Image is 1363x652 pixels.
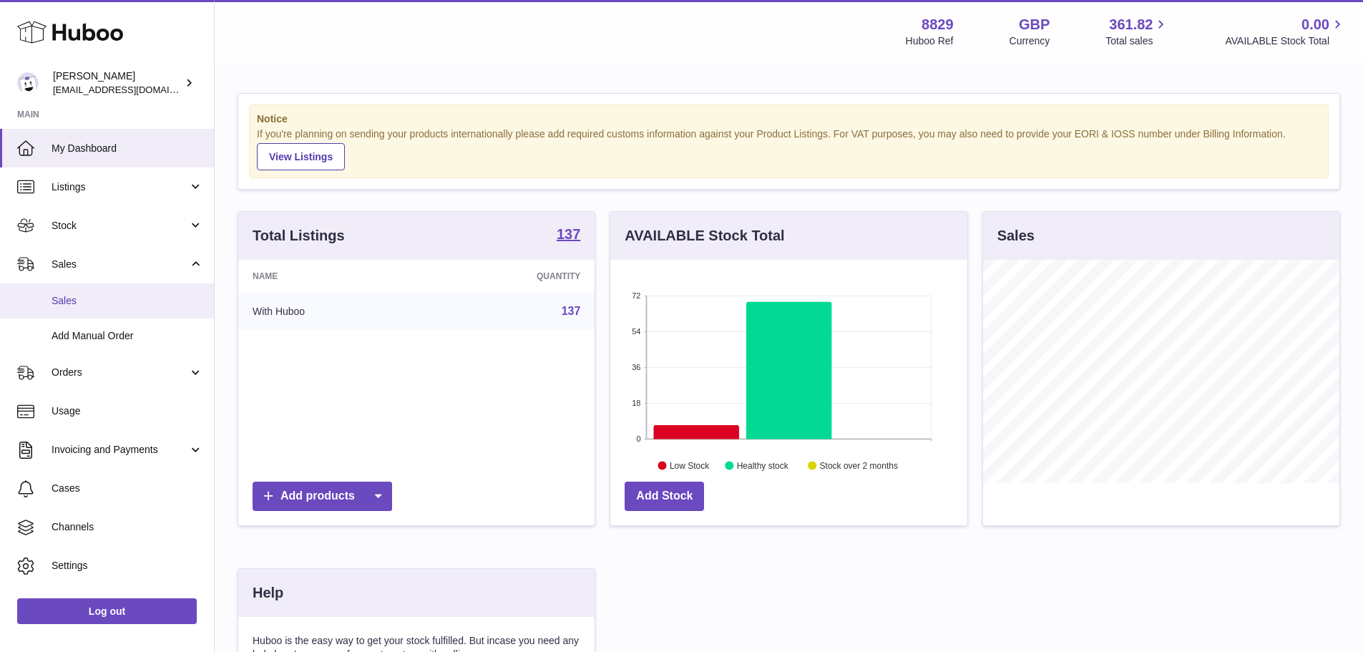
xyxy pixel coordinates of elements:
span: Listings [52,180,188,194]
text: Healthy stock [737,460,789,470]
span: 0.00 [1301,15,1329,34]
span: AVAILABLE Stock Total [1225,34,1346,48]
div: If you're planning on sending your products internationally please add required customs informati... [257,127,1321,170]
span: Sales [52,258,188,271]
div: [PERSON_NAME] [53,69,182,97]
th: Quantity [426,260,595,293]
text: 72 [632,291,641,300]
text: 36 [632,363,641,371]
span: Cases [52,482,203,495]
strong: 137 [557,227,580,241]
span: Settings [52,559,203,573]
h3: Sales [997,226,1035,245]
a: Add products [253,482,392,511]
span: [EMAIL_ADDRESS][DOMAIN_NAME] [53,84,210,95]
a: 137 [557,227,580,244]
span: Usage [52,404,203,418]
a: Add Stock [625,482,704,511]
h3: AVAILABLE Stock Total [625,226,784,245]
img: internalAdmin-8829@internal.huboo.com [17,72,39,94]
span: Stock [52,219,188,233]
div: Huboo Ref [906,34,954,48]
th: Name [238,260,426,293]
strong: 8829 [922,15,954,34]
span: My Dashboard [52,142,203,155]
span: Total sales [1105,34,1169,48]
span: Sales [52,294,203,308]
text: 54 [632,327,641,336]
td: With Huboo [238,293,426,330]
span: Add Manual Order [52,329,203,343]
a: 361.82 Total sales [1105,15,1169,48]
a: 0.00 AVAILABLE Stock Total [1225,15,1346,48]
a: 137 [562,305,581,317]
text: Low Stock [670,460,710,470]
text: 18 [632,399,641,407]
text: Stock over 2 months [820,460,898,470]
a: View Listings [257,143,345,170]
span: 361.82 [1109,15,1153,34]
h3: Help [253,583,283,603]
strong: Notice [257,112,1321,126]
span: Orders [52,366,188,379]
strong: GBP [1019,15,1050,34]
span: Invoicing and Payments [52,443,188,457]
text: 0 [637,434,641,443]
a: Log out [17,598,197,624]
div: Currency [1010,34,1050,48]
h3: Total Listings [253,226,345,245]
span: Channels [52,520,203,534]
